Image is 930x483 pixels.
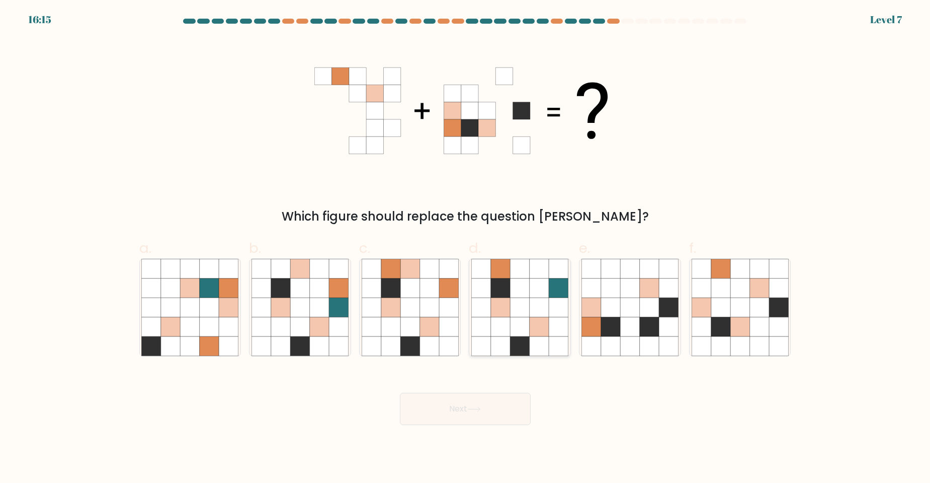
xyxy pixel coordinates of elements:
span: c. [359,238,370,258]
span: f. [689,238,696,258]
div: Which figure should replace the question [PERSON_NAME]? [145,208,785,226]
span: d. [469,238,481,258]
button: Next [400,393,531,425]
div: 16:15 [28,12,51,27]
span: e. [579,238,590,258]
span: b. [249,238,261,258]
div: Level 7 [870,12,902,27]
span: a. [139,238,151,258]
